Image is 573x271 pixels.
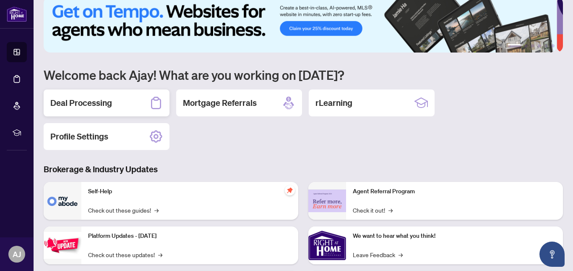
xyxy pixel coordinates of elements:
[353,250,403,259] a: Leave Feedback→
[50,131,108,142] h2: Profile Settings
[44,67,563,83] h1: Welcome back Ajay! What are you working on [DATE]?
[353,205,393,215] a: Check it out!→
[154,205,159,215] span: →
[551,44,555,47] button: 6
[88,250,162,259] a: Check out these updates!→
[44,163,563,175] h3: Brokerage & Industry Updates
[183,97,257,109] h2: Mortgage Referrals
[508,44,521,47] button: 1
[44,232,81,258] img: Platform Updates - July 21, 2025
[88,187,292,196] p: Self-Help
[13,248,21,260] span: AJ
[353,232,556,241] p: We want to hear what you think!
[44,182,81,220] img: Self-Help
[50,97,112,109] h2: Deal Processing
[158,250,162,259] span: →
[544,44,548,47] button: 5
[7,6,27,22] img: logo
[398,250,403,259] span: →
[531,44,534,47] button: 3
[308,189,346,213] img: Agent Referral Program
[285,185,295,195] span: pushpin
[308,226,346,264] img: We want to hear what you think!
[353,187,556,196] p: Agent Referral Program
[524,44,528,47] button: 2
[315,97,352,109] h2: rLearning
[539,242,565,267] button: Open asap
[388,205,393,215] span: →
[538,44,541,47] button: 4
[88,205,159,215] a: Check out these guides!→
[88,232,292,241] p: Platform Updates - [DATE]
